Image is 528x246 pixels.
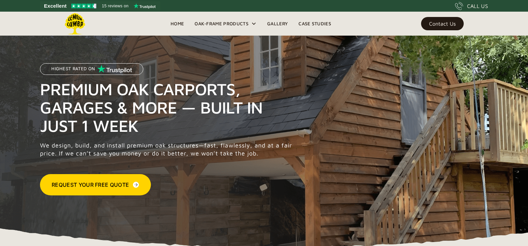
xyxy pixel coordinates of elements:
a: Case Studies [293,19,336,29]
div: Oak-Frame Products [195,20,249,28]
a: Contact Us [421,17,464,30]
a: See Lemon Lumba reviews on Trustpilot [40,1,160,11]
span: 15 reviews on [102,2,129,10]
a: CALL US [455,2,488,10]
a: Request Your Free Quote [40,174,151,195]
p: Highest Rated on [51,67,95,71]
img: Trustpilot logo [134,3,156,9]
div: Contact Us [429,21,456,26]
div: Oak-Frame Products [189,12,262,36]
div: CALL US [467,2,488,10]
img: Trustpilot 4.5 stars [71,4,96,8]
a: Gallery [262,19,293,29]
div: Request Your Free Quote [52,181,129,189]
a: Highest Rated on [40,63,143,80]
h1: Premium Oak Carports, Garages & More — Built in Just 1 Week [40,80,296,135]
a: Home [165,19,189,29]
p: We design, build, and install premium oak structures—fast, flawlessly, and at a fair price. If we... [40,141,296,157]
span: Excellent [44,2,67,10]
